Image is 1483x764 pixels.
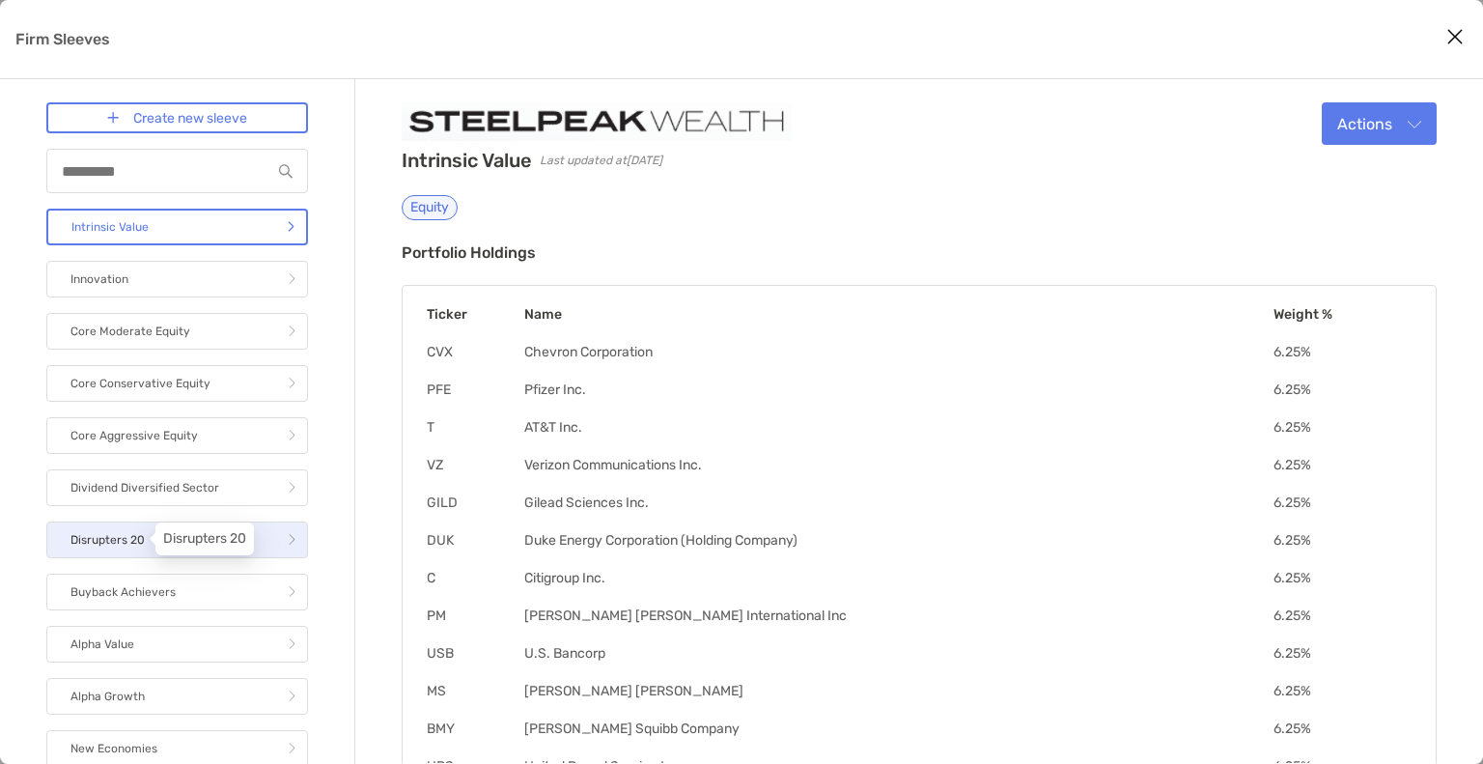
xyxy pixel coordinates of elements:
td: C [426,569,524,587]
div: Disrupters 20 [155,523,254,555]
h2: Intrinsic Value [402,149,532,172]
p: Disrupters 20 [70,528,145,552]
p: Alpha Growth [70,685,145,709]
td: 6.25 % [1273,569,1413,587]
td: PM [426,607,524,625]
td: GILD [426,494,524,512]
span: Last updated at [DATE] [540,154,662,167]
td: Gilead Sciences Inc. [523,494,1272,512]
p: Dividend Diversified Sector [70,476,219,500]
td: CVX [426,343,524,361]
td: 6.25 % [1273,418,1413,437]
td: Verizon Communications Inc. [523,456,1272,474]
th: Weight % [1273,305,1413,324]
td: [PERSON_NAME] [PERSON_NAME] [523,682,1272,700]
a: Buyback Achievers [46,574,308,610]
a: Create new sleeve [46,102,308,133]
td: Citigroup Inc. [523,569,1272,587]
img: input icon [279,164,293,179]
td: BMY [426,720,524,738]
td: Chevron Corporation [523,343,1272,361]
p: Innovation [70,268,128,292]
a: Dividend Diversified Sector [46,469,308,506]
th: Ticker [426,305,524,324]
button: Actions [1322,102,1437,145]
td: USB [426,644,524,663]
td: PFE [426,381,524,399]
p: Core Aggressive Equity [70,424,198,448]
td: 6.25 % [1273,381,1413,399]
a: Alpha Growth [46,678,308,715]
a: Core Aggressive Equity [46,417,308,454]
td: Duke Energy Corporation (Holding Company) [523,531,1272,550]
p: Firm Sleeves [15,27,110,51]
td: T [426,418,524,437]
p: Core Conservative Equity [70,372,210,396]
p: Buyback Achievers [70,580,176,605]
td: 6.25 % [1273,644,1413,663]
td: 6.25 % [1273,607,1413,625]
a: Alpha Value [46,626,308,663]
p: Alpha Value [70,633,134,657]
p: New Economies [70,737,157,761]
a: Core Moderate Equity [46,313,308,350]
td: 6.25 % [1273,682,1413,700]
td: VZ [426,456,524,474]
td: 6.25 % [1273,456,1413,474]
td: AT&T Inc. [523,418,1272,437]
p: Core Moderate Equity [70,320,190,344]
td: 6.25 % [1273,343,1413,361]
p: Intrinsic Value [71,215,149,240]
a: Core Conservative Equity [46,365,308,402]
td: [PERSON_NAME] [PERSON_NAME] International Inc [523,607,1272,625]
img: company logo [402,102,792,141]
a: Disrupters 20 [46,522,308,558]
a: Innovation [46,261,308,297]
th: Name [523,305,1272,324]
td: U.S. Bancorp [523,644,1272,663]
p: Equity [410,201,449,214]
a: Intrinsic Value [46,209,308,245]
td: 6.25 % [1273,720,1413,738]
td: Pfizer Inc. [523,381,1272,399]
td: DUK [426,531,524,550]
button: Close modal [1441,23,1469,52]
h3: Portfolio Holdings [402,243,1437,262]
td: MS [426,682,524,700]
td: 6.25 % [1273,531,1413,550]
td: 6.25 % [1273,494,1413,512]
td: [PERSON_NAME] Squibb Company [523,720,1272,738]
